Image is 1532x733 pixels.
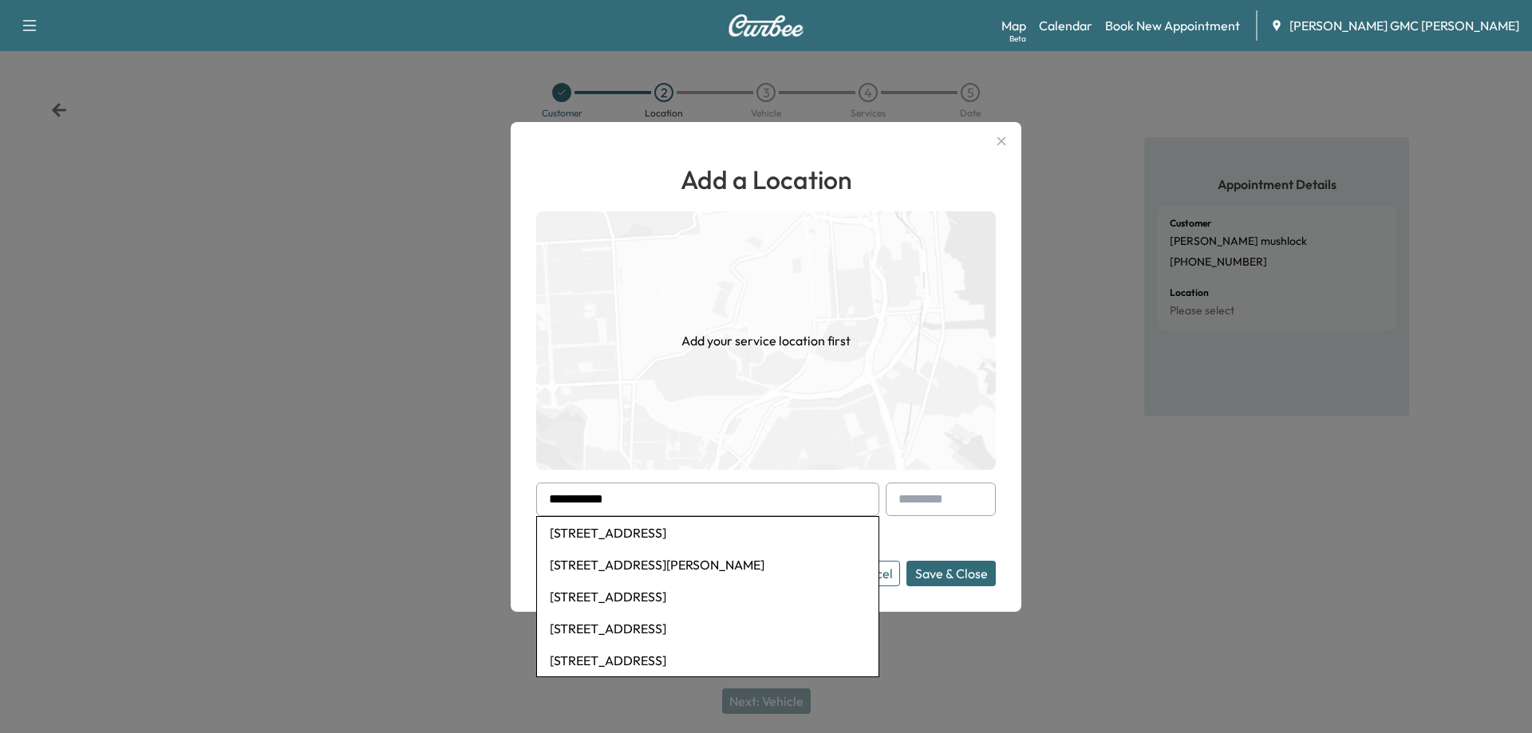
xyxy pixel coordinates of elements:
li: [STREET_ADDRESS] [537,613,879,644]
a: MapBeta [1001,16,1026,35]
a: Calendar [1039,16,1092,35]
button: Save & Close [906,561,996,586]
h1: Add a Location [536,160,996,199]
li: [STREET_ADDRESS] [537,581,879,613]
img: empty-map-CL6vilOE.png [536,211,996,470]
a: Book New Appointment [1105,16,1240,35]
li: [STREET_ADDRESS] [537,644,879,676]
li: [STREET_ADDRESS][PERSON_NAME] [537,549,879,581]
img: Curbee Logo [728,14,804,37]
div: Beta [1009,33,1026,45]
h1: Add your service location first [681,331,851,350]
li: [STREET_ADDRESS] [537,517,879,549]
span: [PERSON_NAME] GMC [PERSON_NAME] [1289,16,1519,35]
